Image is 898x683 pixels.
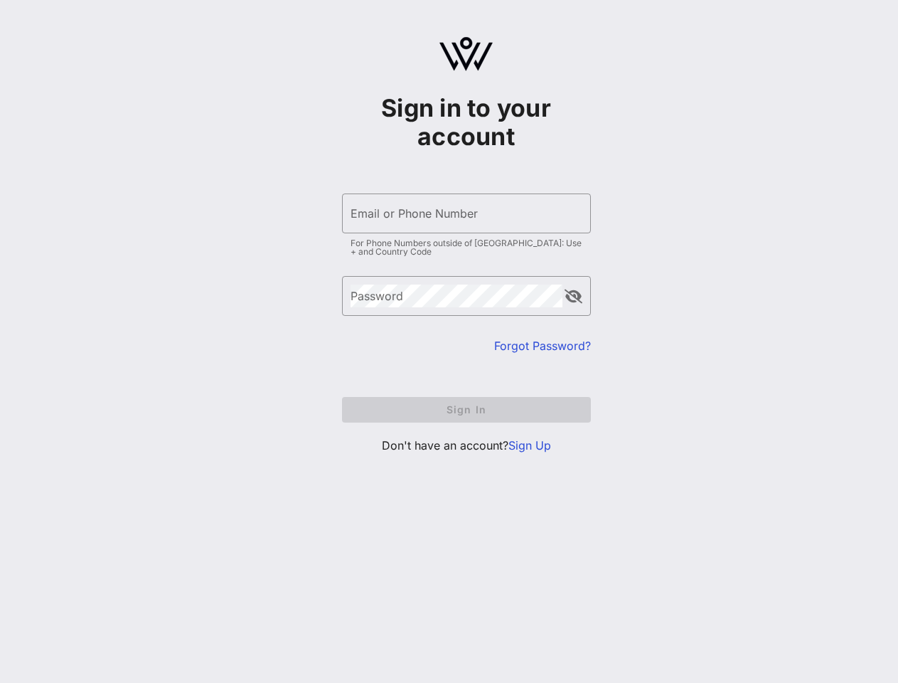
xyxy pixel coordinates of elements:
[494,339,591,353] a: Forgot Password?
[565,290,582,304] button: append icon
[439,37,493,71] img: logo.svg
[508,438,551,452] a: Sign Up
[342,94,591,151] h1: Sign in to your account
[351,239,582,256] div: For Phone Numbers outside of [GEOGRAPHIC_DATA]: Use + and Country Code
[342,437,591,454] p: Don't have an account?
